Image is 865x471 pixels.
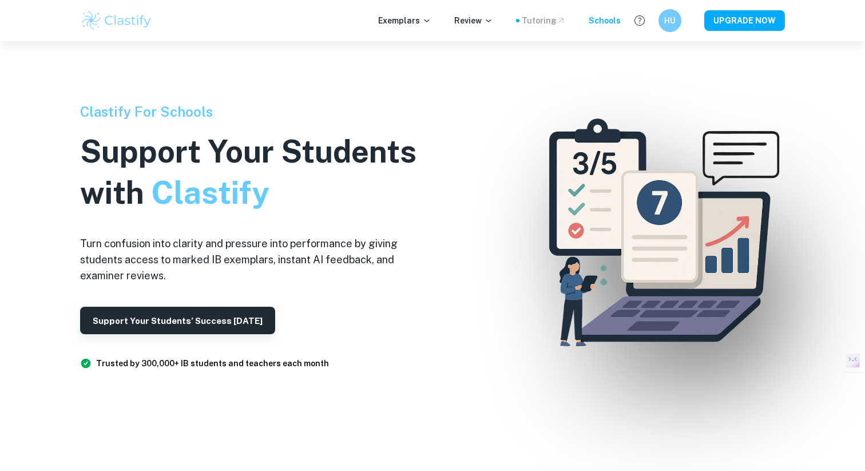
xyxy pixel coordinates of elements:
img: Clastify For Schools Hero [523,99,796,372]
a: Tutoring [522,14,566,27]
h6: HU [664,14,677,27]
button: Help and Feedback [630,11,649,30]
span: Clastify [151,175,269,211]
h6: Clastify For Schools [80,101,435,122]
button: Support Your Students’ Success [DATE] [80,307,275,334]
button: UPGRADE NOW [704,10,785,31]
h6: Turn confusion into clarity and pressure into performance by giving students access to marked IB ... [80,236,435,284]
a: Schools [589,14,621,27]
h1: Support Your Students with [80,131,435,213]
img: Clastify logo [80,9,153,32]
h6: Trusted by 300,000+ IB students and teachers each month [96,357,329,370]
p: Exemplars [378,14,431,27]
button: HU [658,9,681,32]
p: Review [454,14,493,27]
